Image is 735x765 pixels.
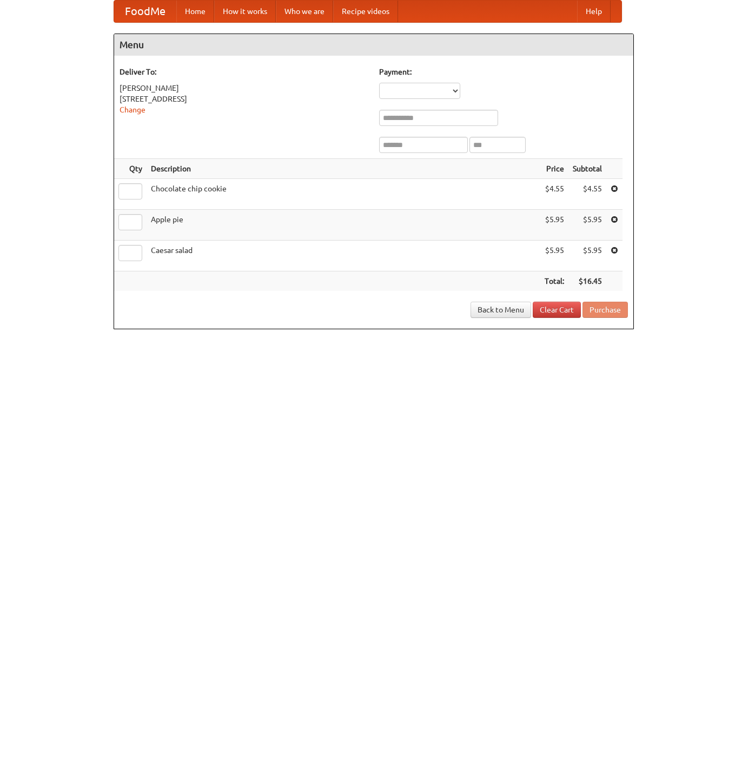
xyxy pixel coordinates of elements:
[577,1,611,22] a: Help
[333,1,398,22] a: Recipe videos
[120,66,368,77] h5: Deliver To:
[568,241,606,271] td: $5.95
[568,179,606,210] td: $4.55
[533,302,581,318] a: Clear Cart
[147,159,540,179] th: Description
[276,1,333,22] a: Who we are
[214,1,276,22] a: How it works
[568,159,606,179] th: Subtotal
[120,105,145,114] a: Change
[120,94,368,104] div: [STREET_ADDRESS]
[147,241,540,271] td: Caesar salad
[540,179,568,210] td: $4.55
[540,210,568,241] td: $5.95
[114,1,176,22] a: FoodMe
[540,241,568,271] td: $5.95
[147,210,540,241] td: Apple pie
[540,271,568,291] th: Total:
[471,302,531,318] a: Back to Menu
[568,210,606,241] td: $5.95
[114,34,633,56] h4: Menu
[176,1,214,22] a: Home
[540,159,568,179] th: Price
[568,271,606,291] th: $16.45
[379,66,628,77] h5: Payment:
[147,179,540,210] td: Chocolate chip cookie
[120,83,368,94] div: [PERSON_NAME]
[582,302,628,318] button: Purchase
[114,159,147,179] th: Qty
